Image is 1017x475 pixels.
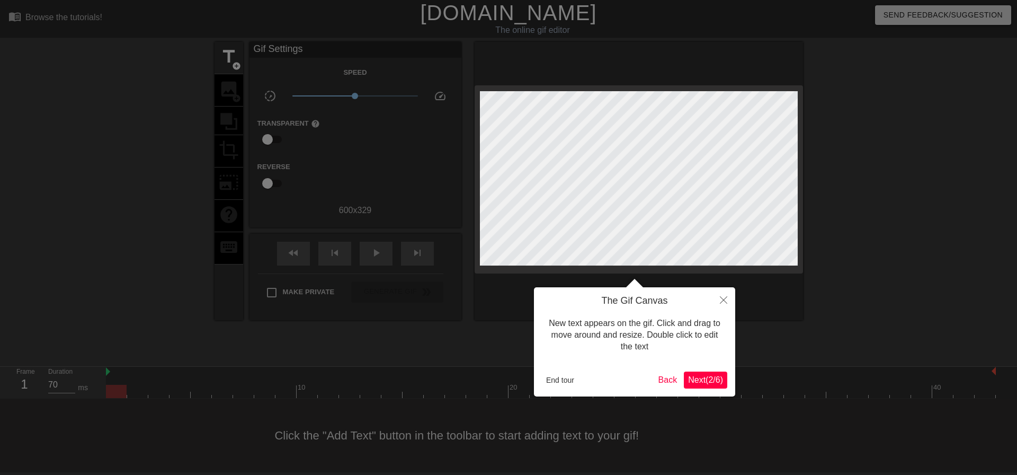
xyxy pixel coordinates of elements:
button: Back [654,372,682,389]
span: Next ( 2 / 6 ) [688,375,723,384]
button: Next [684,372,727,389]
h4: The Gif Canvas [542,295,727,307]
div: New text appears on the gif. Click and drag to move around and resize. Double click to edit the text [542,307,727,364]
button: End tour [542,372,578,388]
button: Close [712,287,735,312]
